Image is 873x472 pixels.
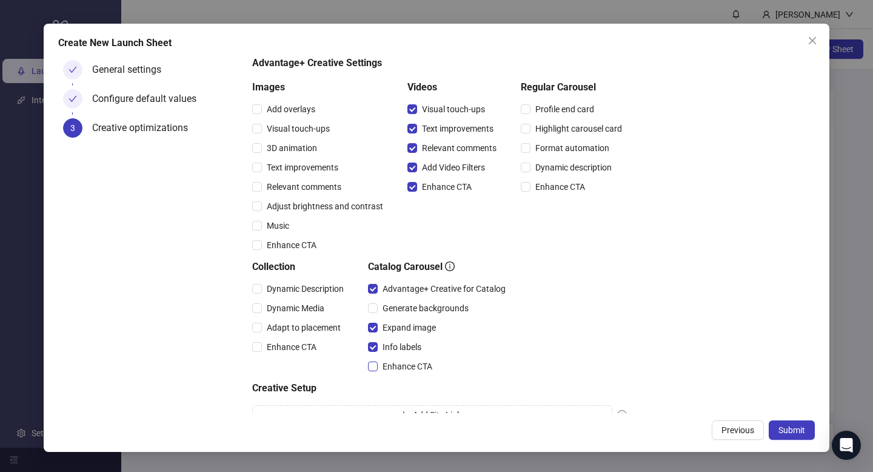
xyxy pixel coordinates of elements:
span: Format automation [530,141,614,155]
h5: Advantage+ Creative Settings [252,56,627,70]
span: Music [262,219,294,232]
span: 3 [70,123,75,133]
span: Relevant comments [262,180,346,194]
span: Advantage+ Creative for Catalog [378,282,510,295]
span: Previous [721,425,754,435]
span: Dynamic Description [262,282,349,295]
span: Add overlays [262,103,320,116]
span: Expand image [378,321,441,334]
button: Add Site Links [252,405,612,425]
span: Text improvements [417,122,498,135]
span: Visual touch-ups [417,103,490,116]
h5: Catalog Carousel [368,260,510,274]
span: Add Video Filters [417,161,490,174]
span: check [69,95,77,103]
h5: Images [252,80,388,95]
span: Enhance CTA [262,340,321,354]
span: Highlight carousel card [530,122,627,135]
span: Visual touch-ups [262,122,335,135]
h5: Creative Setup [252,381,627,396]
span: Dynamic Media [262,302,329,315]
span: Relevant comments [417,141,501,155]
span: 3D animation [262,141,322,155]
span: plus [400,411,408,419]
span: Enhance CTA [378,360,437,373]
h5: Regular Carousel [521,80,627,95]
span: Profile end card [530,103,599,116]
span: Enhance CTA [417,180,477,194]
button: Close [803,31,822,50]
div: Open Intercom Messenger [832,431,861,460]
span: close [808,36,817,46]
span: Adapt to placement [262,321,346,334]
span: Adjust brightness and contrast [262,200,388,213]
div: General settings [92,60,171,79]
div: Configure default values [92,89,206,109]
div: Creative optimizations [92,118,198,138]
span: info-circle [445,261,455,271]
span: Enhance CTA [262,238,321,252]
h5: Videos [407,80,501,95]
span: Submit [778,425,805,435]
span: Info labels [378,340,426,354]
button: Submit [769,420,815,440]
div: Create New Launch Sheet [58,36,815,50]
span: Generate backgrounds [378,302,473,315]
button: Previous [712,420,764,440]
span: exclamation-circle [617,410,627,420]
span: Text improvements [262,161,343,174]
span: Add Site Links [413,410,466,420]
span: check [69,66,77,74]
h5: Collection [252,260,349,274]
span: Dynamic description [530,161,617,174]
span: Enhance CTA [530,180,590,194]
